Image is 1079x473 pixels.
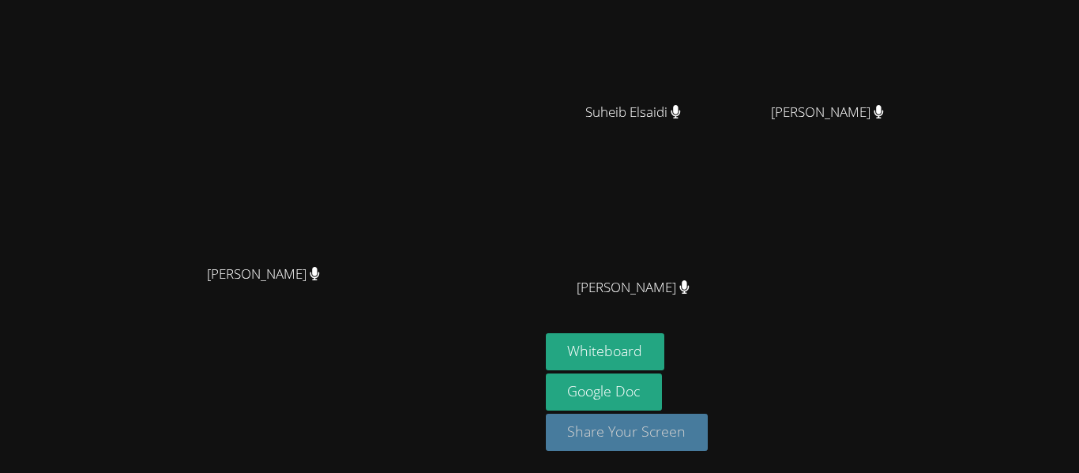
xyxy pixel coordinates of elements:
button: Whiteboard [546,333,665,370]
span: [PERSON_NAME] [771,101,884,124]
span: [PERSON_NAME] [577,276,690,299]
a: Google Doc [546,374,663,411]
span: [PERSON_NAME] [207,263,320,286]
button: Share Your Screen [546,414,709,451]
span: Suheib Elsaidi [585,101,681,124]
